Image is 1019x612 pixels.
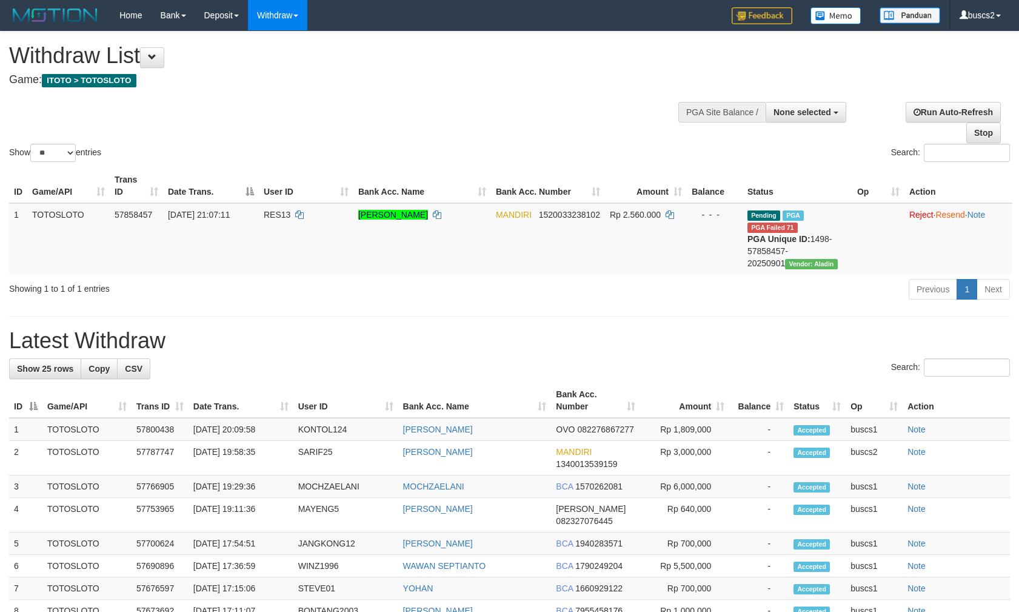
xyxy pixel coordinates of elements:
[259,169,353,203] th: User ID: activate to sort column ascending
[293,555,398,577] td: WINZ1996
[42,441,132,476] td: TOTOSLOTO
[610,210,661,220] span: Rp 2.560.000
[852,169,904,203] th: Op: activate to sort column ascending
[575,583,623,593] span: Copy 1660929122 to clipboard
[966,123,1001,143] a: Stop
[924,358,1010,377] input: Search:
[729,555,789,577] td: -
[957,279,977,300] a: 1
[729,418,789,441] td: -
[9,383,42,418] th: ID: activate to sort column descending
[766,102,846,123] button: None selected
[903,383,1010,418] th: Action
[189,555,293,577] td: [DATE] 17:36:59
[132,555,189,577] td: 57690896
[189,441,293,476] td: [DATE] 19:58:35
[793,425,830,435] span: Accepted
[773,107,831,117] span: None selected
[293,441,398,476] td: SARIF25
[132,441,189,476] td: 57787747
[575,561,623,571] span: Copy 1790249204 to clipboard
[42,555,132,577] td: TOTOSLOTO
[687,169,743,203] th: Balance
[846,577,903,600] td: buscs1
[117,358,150,379] a: CSV
[846,418,903,441] td: buscs1
[556,516,612,526] span: Copy 082327076445 to clipboard
[880,7,940,24] img: panduan.png
[189,383,293,418] th: Date Trans.: activate to sort column ascending
[907,504,926,514] a: Note
[783,210,804,221] span: Marked by buscs2
[729,577,789,600] td: -
[577,425,633,434] span: Copy 082276867277 to clipboard
[729,498,789,533] td: -
[17,364,73,374] span: Show 25 rows
[42,498,132,533] td: TOTOSLOTO
[793,448,830,458] span: Accepted
[27,169,110,203] th: Game/API: activate to sort column ascending
[89,364,110,374] span: Copy
[9,441,42,476] td: 2
[909,279,957,300] a: Previous
[9,74,667,86] h4: Game:
[692,209,738,221] div: - - -
[293,577,398,600] td: STEVE01
[30,144,76,162] select: Showentries
[907,425,926,434] a: Note
[9,555,42,577] td: 6
[747,223,798,233] span: PGA Error
[132,383,189,418] th: Trans ID: activate to sort column ascending
[293,418,398,441] td: KONTOL124
[846,498,903,533] td: buscs1
[640,441,729,476] td: Rp 3,000,000
[729,383,789,418] th: Balance: activate to sort column ascending
[904,203,1012,274] td: · ·
[9,6,101,24] img: MOTION_logo.png
[163,169,259,203] th: Date Trans.: activate to sort column descending
[403,447,473,457] a: [PERSON_NAME]
[793,562,830,572] span: Accepted
[575,539,623,548] span: Copy 1940283571 to clipboard
[132,418,189,441] td: 57800438
[729,533,789,555] td: -
[977,279,1010,300] a: Next
[539,210,600,220] span: Copy 1520033238102 to clipboard
[556,482,573,491] span: BCA
[189,418,293,441] td: [DATE] 20:09:58
[729,441,789,476] td: -
[747,210,780,221] span: Pending
[81,358,118,379] a: Copy
[9,278,415,295] div: Showing 1 to 1 of 1 entries
[891,358,1010,377] label: Search:
[9,533,42,555] td: 5
[556,504,626,514] span: [PERSON_NAME]
[846,533,903,555] td: buscs1
[846,476,903,498] td: buscs1
[907,583,926,593] a: Note
[732,7,792,24] img: Feedback.jpg
[189,577,293,600] td: [DATE] 17:15:06
[743,169,852,203] th: Status
[9,144,101,162] label: Show entries
[496,210,532,220] span: MANDIRI
[556,539,573,548] span: BCA
[491,169,605,203] th: Bank Acc. Number: activate to sort column ascending
[293,476,398,498] td: MOCHZAELANI
[9,169,27,203] th: ID
[904,169,1012,203] th: Action
[398,383,552,418] th: Bank Acc. Name: activate to sort column ascending
[293,383,398,418] th: User ID: activate to sort column ascending
[729,476,789,498] td: -
[264,210,290,220] span: RES13
[9,203,27,274] td: 1
[551,383,640,418] th: Bank Acc. Number: activate to sort column ascending
[640,498,729,533] td: Rp 640,000
[640,383,729,418] th: Amount: activate to sort column ascending
[747,234,810,244] b: PGA Unique ID:
[640,555,729,577] td: Rp 5,500,000
[793,539,830,550] span: Accepted
[640,476,729,498] td: Rp 6,000,000
[907,447,926,457] a: Note
[293,498,398,533] td: MAYENG5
